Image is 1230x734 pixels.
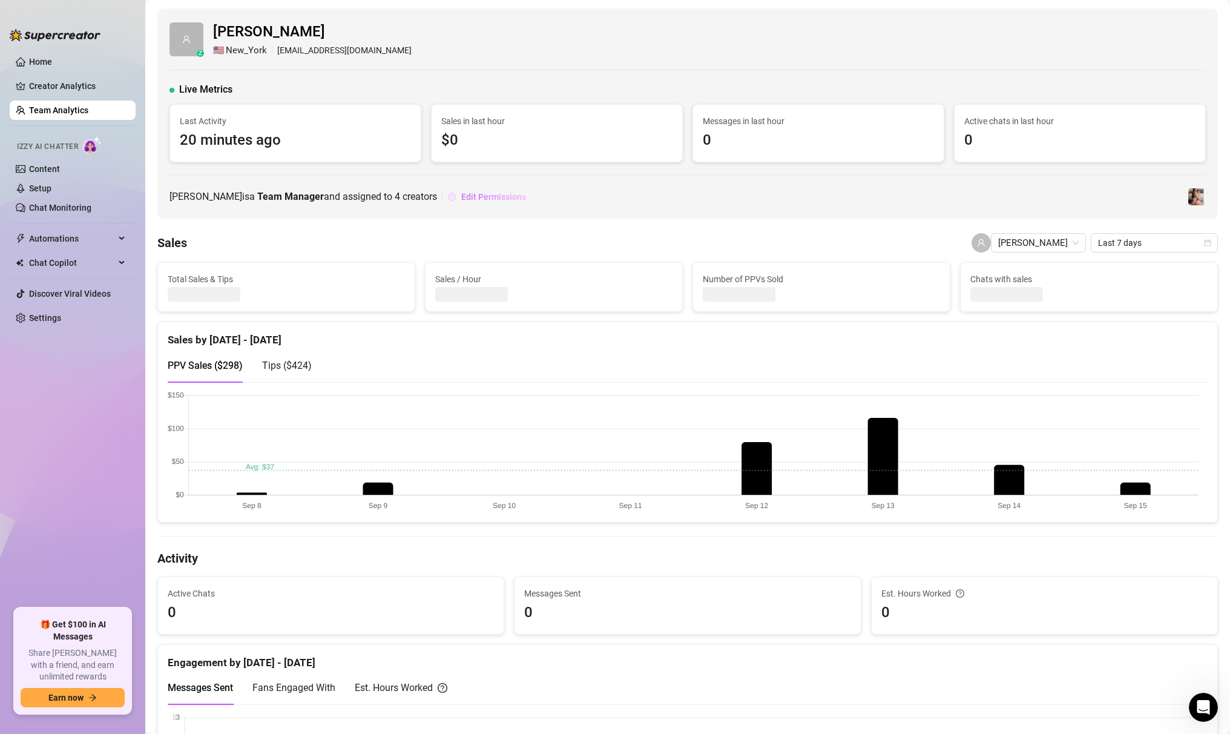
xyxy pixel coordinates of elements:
b: Team Manager [257,191,324,202]
span: [PERSON_NAME] [213,21,412,44]
span: Izzy AI Chatter [17,141,78,153]
span: Sales / Hour [435,273,673,286]
a: Discover Viral Videos [29,289,111,299]
div: so weird because I'm logged in through Chrome and my phone and I wasn't logged out [53,41,223,76]
span: Messages Sent [168,682,233,693]
div: I see [193,279,232,306]
span: PPV Sales ( $298 ) [168,360,243,371]
span: 🎁 Get $100 in AI Messages [21,619,125,643]
span: 0 [168,601,494,624]
span: question-circle [956,587,964,600]
span: thunderbolt [16,234,25,243]
button: Send a message… [208,392,227,411]
span: user [182,35,191,44]
a: Team Analytics [29,105,88,115]
span: 0 [881,601,1208,624]
span: Sales in last hour [441,114,673,128]
span: question-circle [438,680,447,695]
span: Number of PPVs Sold [703,273,940,286]
p: Active 2h ago [59,15,113,27]
span: Active Chats [168,587,494,600]
span: Chats with sales [970,273,1208,286]
div: Giselle says… [10,343,232,432]
span: Messages Sent [524,587,850,600]
div: z [197,50,204,57]
a: Setup [29,183,51,193]
span: 20 minutes ago [180,129,411,152]
span: 4 [395,191,400,202]
div: Ella says… [10,148,232,279]
img: Profile image for Giselle [35,7,54,26]
iframe: Intercom live chat [1189,693,1218,722]
div: Engagement by [DATE] - [DATE] [168,645,1208,671]
div: Sales by [DATE] - [DATE] [168,322,1208,348]
span: Messages in last hour [703,114,934,128]
a: Home [29,57,52,67]
span: $0 [441,129,673,152]
img: Mishamai [1188,188,1205,205]
b: [PERSON_NAME] [52,124,120,133]
button: Upload attachment [58,397,67,406]
span: Chat Copilot [29,253,115,273]
div: Feel free to fill out your Creator Bio as best as you can — and if you’d like any advice or want ... [19,351,189,398]
div: Giselle says… [10,316,232,343]
span: arrow-right [88,693,97,702]
span: calendar [1204,239,1211,246]
span: setting [448,193,456,201]
div: [EMAIL_ADDRESS][DOMAIN_NAME] [213,44,412,58]
span: New_York [226,44,267,58]
span: Total Sales & Tips [168,273,405,286]
a: Content [29,164,60,174]
div: Feel free to fill out your Creator Bio as best as you can — and if you’d like any advice or want ... [10,343,199,405]
a: Chat Monitoring [29,203,91,213]
div: Only through this app I was [106,91,223,104]
span: 🇺🇸 [213,44,225,58]
span: Edit Permissions [461,192,526,202]
span: Active chats in last hour [964,114,1195,128]
img: AI Chatter [83,136,102,154]
div: Est. Hours Worked [881,587,1208,600]
div: I see [203,286,223,299]
b: Giselle [72,319,100,328]
span: Earn now [48,693,84,703]
span: 0 [964,129,1195,152]
button: Home [189,5,212,28]
span: Share [PERSON_NAME] with a friend, and earn unlimited rewards [21,647,125,683]
img: Profile image for Giselle [56,317,68,329]
span: Automations [29,229,115,248]
span: user [977,239,985,247]
button: Start recording [77,397,87,406]
img: Chat Copilot [16,259,24,267]
div: Andrea says… [10,279,232,316]
div: Andrea says… [10,33,232,85]
div: Close [212,5,234,27]
div: joined the conversation [72,318,186,329]
button: Edit Permissions [447,187,527,207]
div: Hi [PERSON_NAME], we’ve released the fix. Could you please check and let me know if it’s working ... [10,148,199,269]
span: 0 [703,129,934,152]
img: logo-BBDzfeDw.svg [10,29,100,41]
a: Settings [29,313,61,323]
h4: Sales [157,234,187,251]
button: Earn nowarrow-right [21,688,125,707]
span: Samantha Hammond [998,234,1079,252]
a: Creator Analytics [29,76,126,96]
textarea: Message… [10,371,232,392]
span: 0 [524,601,850,624]
button: Emoji picker [19,397,28,406]
div: so weird because I'm logged in through Chrome and my phone and I wasn't logged out [44,33,232,84]
div: Only through this app I was [96,84,232,111]
h4: Activity [157,550,1218,567]
div: Andrea says… [10,84,232,121]
div: Ella says… [10,121,232,148]
span: Last Activity [180,114,411,128]
span: Tips ( $424 ) [262,360,312,371]
button: Gif picker [38,397,48,406]
span: Fans Engaged With [252,682,335,693]
h1: Giselle [59,6,91,15]
span: Last 7 days [1098,234,1211,252]
div: Hi [PERSON_NAME], we’ve released the fix. Could you please check and let me know if it’s working ... [19,156,189,262]
div: joined the conversation [52,123,206,134]
img: Profile image for Ella [36,122,48,134]
span: Live Metrics [179,82,232,97]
